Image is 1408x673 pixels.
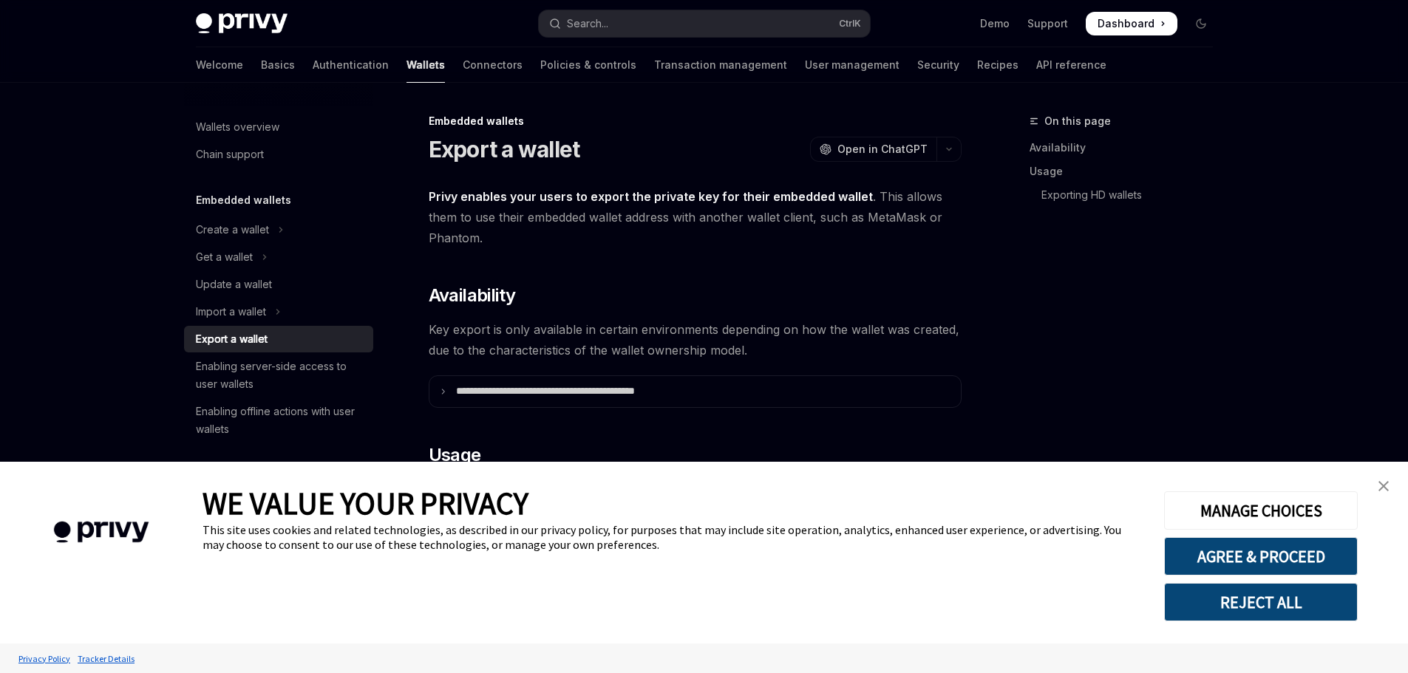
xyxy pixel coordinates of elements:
[1164,537,1358,575] button: AGREE & PROCEED
[429,114,962,129] div: Embedded wallets
[196,191,291,209] h5: Embedded wallets
[1030,160,1225,183] a: Usage
[184,326,373,352] a: Export a wallet
[1189,12,1213,35] button: Toggle dark mode
[184,114,373,140] a: Wallets overview
[429,443,481,467] span: Usage
[810,137,936,162] button: Open in ChatGPT
[203,484,528,522] span: WE VALUE YOUR PRIVACY
[1086,12,1177,35] a: Dashboard
[74,646,138,672] a: Tracker Details
[1030,136,1225,160] a: Availability
[839,18,861,30] span: Ctrl K
[203,522,1142,552] div: This site uses cookies and related technologies, as described in our privacy policy, for purposes...
[429,284,516,307] span: Availability
[980,16,1010,31] a: Demo
[429,186,962,248] span: . This allows them to use their embedded wallet address with another wallet client, such as MetaM...
[196,248,253,266] div: Get a wallet
[1164,491,1358,530] button: MANAGE CHOICES
[1098,16,1154,31] span: Dashboard
[1369,471,1398,501] a: close banner
[196,403,364,438] div: Enabling offline actions with user wallets
[184,398,373,443] a: Enabling offline actions with user wallets
[1164,583,1358,621] button: REJECT ALL
[837,142,928,157] span: Open in ChatGPT
[184,298,373,325] button: Toggle Import a wallet section
[15,646,74,672] a: Privacy Policy
[196,330,268,348] div: Export a wallet
[196,47,243,83] a: Welcome
[805,47,899,83] a: User management
[407,47,445,83] a: Wallets
[184,141,373,168] a: Chain support
[1030,183,1225,207] a: Exporting HD wallets
[539,10,870,37] button: Open search
[654,47,787,83] a: Transaction management
[567,15,608,33] div: Search...
[1378,481,1389,491] img: close banner
[1036,47,1106,83] a: API reference
[196,13,288,34] img: dark logo
[184,271,373,298] a: Update a wallet
[196,221,269,239] div: Create a wallet
[196,146,264,163] div: Chain support
[1044,112,1111,130] span: On this page
[977,47,1018,83] a: Recipes
[184,216,373,243] button: Toggle Create a wallet section
[429,136,580,163] h1: Export a wallet
[196,303,266,321] div: Import a wallet
[261,47,295,83] a: Basics
[429,189,873,204] strong: Privy enables your users to export the private key for their embedded wallet
[463,47,523,83] a: Connectors
[540,47,636,83] a: Policies & controls
[196,118,279,136] div: Wallets overview
[313,47,389,83] a: Authentication
[429,319,962,361] span: Key export is only available in certain environments depending on how the wallet was created, due...
[22,500,180,564] img: company logo
[1027,16,1068,31] a: Support
[196,358,364,393] div: Enabling server-side access to user wallets
[196,276,272,293] div: Update a wallet
[184,244,373,270] button: Toggle Get a wallet section
[917,47,959,83] a: Security
[184,353,373,397] a: Enabling server-side access to user wallets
